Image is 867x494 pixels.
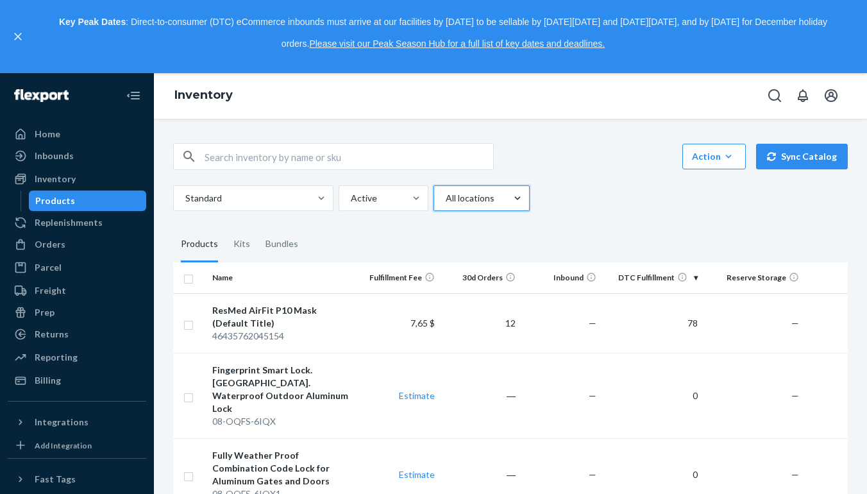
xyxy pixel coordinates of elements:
div: Products [181,226,218,262]
th: 30d Orders [440,262,521,293]
strong: Key Peak Dates [59,17,126,27]
td: 12 [440,293,521,353]
p: : Direct-to-consumer (DTC) eCommerce inbounds must arrive at our facilities by [DATE] to be sella... [31,12,855,55]
span: — [791,469,799,480]
button: close, [12,30,24,43]
div: Fingerprint Smart Lock. [GEOGRAPHIC_DATA]. Waterproof Outdoor Aluminum Lock [212,364,354,415]
div: ResMed AirFit P10 Mask (Default Title) [212,304,354,330]
a: Estimate [399,469,435,480]
span: — [791,318,799,328]
span: — [589,390,596,401]
th: Inbound [521,262,602,293]
div: 08-OQFS-6IQX [212,415,354,428]
td: 0 [602,353,703,438]
th: Name [207,262,359,293]
div: 46435762045154 [212,330,354,343]
img: Flexport logo [14,89,69,102]
div: Billing [35,374,61,387]
th: Reserve Storage [703,262,804,293]
input: Standard [184,192,185,205]
a: Freight [8,280,146,301]
a: Inventory [174,88,233,102]
div: Prep [35,306,55,319]
div: Products [35,194,75,207]
a: Home [8,124,146,144]
button: Sync Catalog [756,144,848,169]
a: Billing [8,370,146,391]
div: Fast Tags [35,473,76,486]
button: Open notifications [790,83,816,108]
div: Fully Weather Proof Combination Code Lock for Aluminum Gates and Doors [212,449,354,488]
div: Integrations [35,416,88,429]
a: Inbounds [8,146,146,166]
a: Orders [8,234,146,255]
a: Replenishments [8,212,146,233]
a: Reporting [8,347,146,368]
a: Please visit our Peak Season Hub for a full list of key dates and deadlines. [309,38,605,49]
span: 7,65 $ [410,318,435,328]
a: Parcel [8,257,146,278]
td: 78 [602,293,703,353]
a: Estimate [399,390,435,401]
a: Add Integration [8,438,146,453]
input: Search inventory by name or sku [205,144,493,169]
td: ― [440,353,521,438]
th: DTC Fulfillment [602,262,703,293]
button: Action [682,144,746,169]
div: Action [692,150,736,163]
button: Fast Tags [8,469,146,490]
a: Inventory [8,169,146,189]
div: Parcel [35,261,62,274]
a: Prep [8,302,146,323]
span: — [791,390,799,401]
div: Inventory [35,173,76,185]
div: Inbounds [35,149,74,162]
div: Freight [35,284,66,297]
div: Replenishments [35,216,103,229]
button: Close Navigation [121,83,146,108]
button: Open Search Box [762,83,787,108]
span: — [589,318,596,328]
span: — [589,469,596,480]
input: Active [349,192,351,205]
div: Returns [35,328,69,341]
a: Products [29,191,147,211]
div: Kits [233,226,250,262]
th: Fulfillment Fee [358,262,439,293]
a: Returns [8,324,146,345]
button: Open account menu [818,83,844,108]
button: Integrations [8,412,146,432]
div: Add Integration [35,440,92,451]
ol: breadcrumbs [164,77,243,114]
div: Orders [35,238,65,251]
div: Bundles [265,226,298,262]
div: Reporting [35,351,78,364]
div: Home [35,128,60,141]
